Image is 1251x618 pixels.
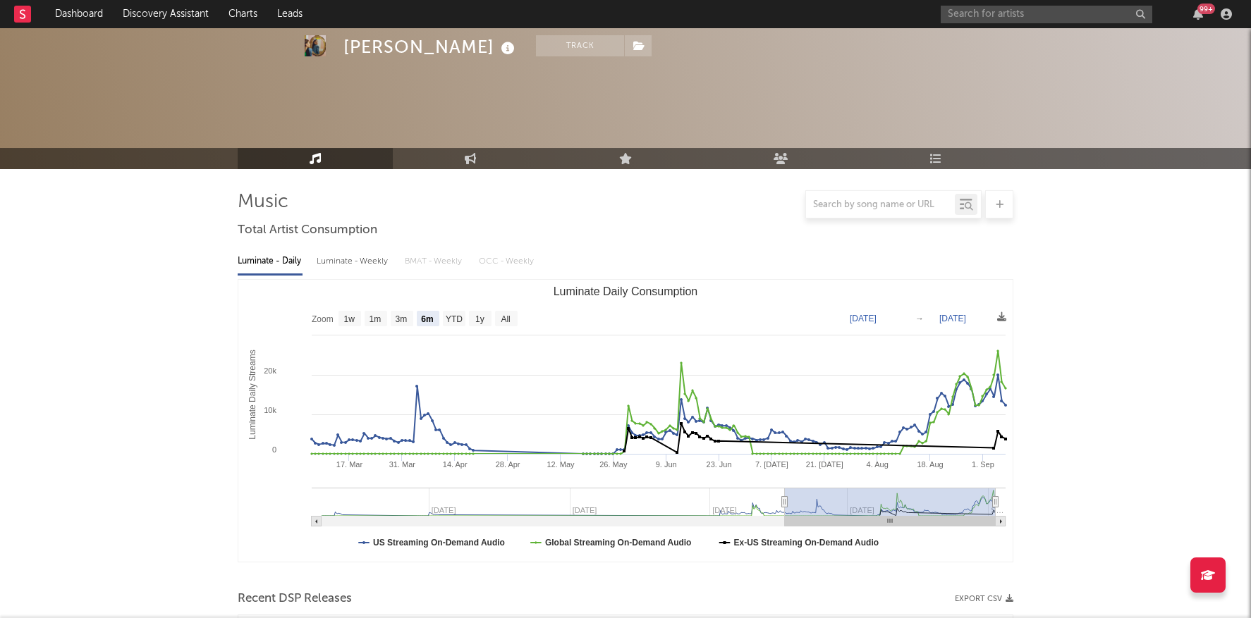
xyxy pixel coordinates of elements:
text: Global Streaming On-Demand Audio [545,538,692,548]
text: 18. Aug [917,460,943,469]
button: Track [536,35,624,56]
text: 1. Sep [972,460,994,469]
div: Luminate - Weekly [317,249,391,273]
text: 0 [272,445,276,454]
text: US Streaming On-Demand Audio [373,538,505,548]
text: 28. Apr [496,460,520,469]
text: 9. Jun [656,460,677,469]
text: 4. Aug [867,460,889,469]
text: 7. [DATE] [755,460,788,469]
text: 1m [370,314,382,324]
text: 1w [344,314,355,324]
text: YTD [446,314,463,324]
text: 31. Mar [389,460,416,469]
text: Luminate Daily Streams [248,350,257,439]
text: Ex-US Streaming On-Demand Audio [734,538,879,548]
text: S… [991,506,1003,514]
button: Export CSV [955,595,1013,603]
div: [PERSON_NAME] [343,35,518,58]
button: 99+ [1193,8,1203,20]
text: 21. [DATE] [806,460,843,469]
text: Zoom [312,314,334,324]
div: 99 + [1197,4,1215,14]
text: 12. May [547,460,575,469]
text: 20k [264,366,276,375]
div: Luminate - Daily [238,249,303,273]
text: 23. Jun [707,460,732,469]
text: 6m [421,314,433,324]
span: Total Artist Consumption [238,222,377,239]
text: 3m [396,314,408,324]
text: [DATE] [850,314,877,323]
svg: Luminate Daily Consumption [238,280,1013,562]
input: Search for artists [941,6,1152,23]
span: Recent DSP Releases [238,591,352,607]
text: [DATE] [939,314,966,323]
text: 17. Mar [336,460,363,469]
text: → [915,314,924,323]
text: 26. May [599,460,628,469]
text: All [501,314,510,324]
text: 1y [475,314,484,324]
text: 14. Apr [443,460,468,469]
input: Search by song name or URL [806,199,955,211]
text: 10k [264,406,276,414]
text: Luminate Daily Consumption [554,285,698,297]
